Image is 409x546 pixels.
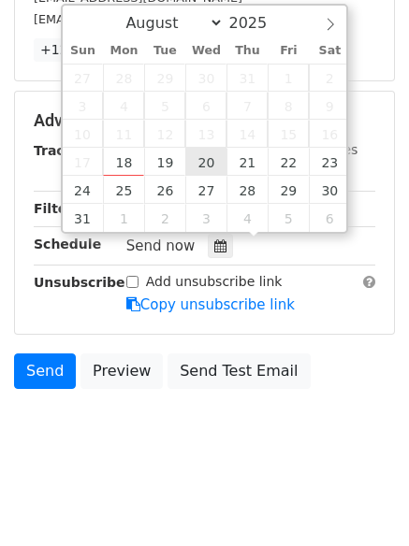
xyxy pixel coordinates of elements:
[34,237,101,251] strong: Schedule
[309,148,350,176] span: August 23, 2025
[80,353,163,389] a: Preview
[34,38,112,62] a: +12 more
[103,204,144,232] span: September 1, 2025
[103,45,144,57] span: Mon
[226,64,268,92] span: July 31, 2025
[144,148,185,176] span: August 19, 2025
[144,204,185,232] span: September 2, 2025
[226,45,268,57] span: Thu
[144,92,185,120] span: August 5, 2025
[268,204,309,232] span: September 5, 2025
[226,204,268,232] span: September 4, 2025
[126,237,196,254] span: Send now
[144,64,185,92] span: July 29, 2025
[268,176,309,204] span: August 29, 2025
[226,148,268,176] span: August 21, 2025
[63,120,104,148] span: August 10, 2025
[34,110,375,131] h5: Advanced
[268,45,309,57] span: Fri
[34,12,242,26] small: [EMAIL_ADDRESS][DOMAIN_NAME]
[63,176,104,204] span: August 24, 2025
[14,353,76,389] a: Send
[63,64,104,92] span: July 27, 2025
[185,64,226,92] span: July 30, 2025
[226,120,268,148] span: August 14, 2025
[63,148,104,176] span: August 17, 2025
[268,64,309,92] span: August 1, 2025
[34,143,96,158] strong: Tracking
[185,45,226,57] span: Wed
[185,120,226,148] span: August 13, 2025
[126,296,295,313] a: Copy unsubscribe link
[63,45,104,57] span: Sun
[185,148,226,176] span: August 20, 2025
[144,120,185,148] span: August 12, 2025
[185,92,226,120] span: August 6, 2025
[34,201,81,216] strong: Filters
[144,45,185,57] span: Tue
[103,64,144,92] span: July 28, 2025
[103,148,144,176] span: August 18, 2025
[103,176,144,204] span: August 25, 2025
[268,148,309,176] span: August 22, 2025
[309,204,350,232] span: September 6, 2025
[185,176,226,204] span: August 27, 2025
[309,92,350,120] span: August 9, 2025
[315,456,409,546] iframe: Chat Widget
[226,176,268,204] span: August 28, 2025
[309,64,350,92] span: August 2, 2025
[185,204,226,232] span: September 3, 2025
[34,275,125,290] strong: Unsubscribe
[309,45,350,57] span: Sat
[268,120,309,148] span: August 15, 2025
[146,272,283,292] label: Add unsubscribe link
[268,92,309,120] span: August 8, 2025
[63,204,104,232] span: August 31, 2025
[224,14,291,32] input: Year
[103,120,144,148] span: August 11, 2025
[63,92,104,120] span: August 3, 2025
[226,92,268,120] span: August 7, 2025
[309,120,350,148] span: August 16, 2025
[309,176,350,204] span: August 30, 2025
[144,176,185,204] span: August 26, 2025
[103,92,144,120] span: August 4, 2025
[168,353,310,389] a: Send Test Email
